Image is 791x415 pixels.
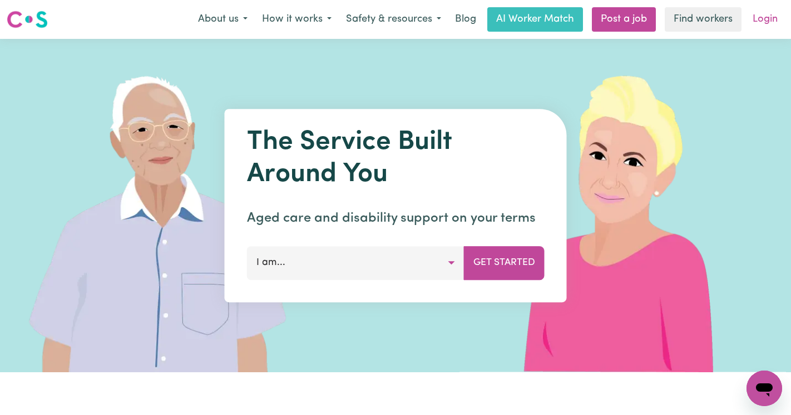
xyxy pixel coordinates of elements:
[191,8,255,31] button: About us
[487,7,583,32] a: AI Worker Match
[339,8,448,31] button: Safety & resources
[746,371,782,406] iframe: Button to launch messaging window
[7,9,48,29] img: Careseekers logo
[7,7,48,32] a: Careseekers logo
[247,127,545,191] h1: The Service Built Around You
[247,208,545,228] p: Aged care and disability support on your terms
[448,7,483,32] a: Blog
[665,7,741,32] a: Find workers
[255,8,339,31] button: How it works
[247,246,464,279] button: I am...
[746,7,784,32] a: Login
[464,246,545,279] button: Get Started
[592,7,656,32] a: Post a job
